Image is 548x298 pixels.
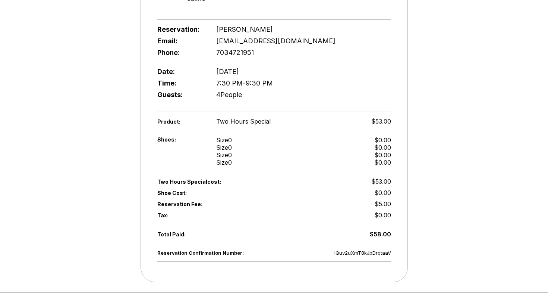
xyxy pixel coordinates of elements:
[371,178,391,185] span: $53.00
[374,159,391,166] div: $0.00
[157,212,204,218] span: Tax:
[157,118,204,125] span: Product:
[374,189,391,196] span: $0.00
[157,190,204,196] span: Shoe Cost:
[216,118,271,125] span: Two Hours Special
[216,79,273,87] span: 7:30 PM - 9:30 PM
[216,136,232,144] div: Size 0
[157,201,274,207] span: Reservation Fee:
[216,68,239,75] span: [DATE]
[157,91,204,99] span: Guests:
[157,68,204,75] span: Date:
[157,79,204,87] span: Time:
[216,91,242,99] span: 4 People
[216,37,336,45] span: [EMAIL_ADDRESS][DOMAIN_NAME]
[157,37,204,45] span: Email:
[216,159,232,166] div: Size 0
[374,151,391,159] div: $0.00
[157,231,204,238] span: Total Paid:
[157,49,204,56] span: Phone:
[374,136,391,144] div: $0.00
[334,250,391,256] span: IQuv2uXmT8kJbDrqtaaV
[157,250,274,256] span: Reservation Confirmation Number:
[216,144,232,151] div: Size 0
[371,118,391,125] span: $53.00
[370,230,391,238] div: $58.00
[374,144,391,151] div: $0.00
[216,25,273,33] span: [PERSON_NAME]
[216,49,254,56] span: 7034721951
[157,136,204,143] span: Shoes:
[157,25,204,33] span: Reservation:
[375,200,391,208] span: $5.00
[216,151,232,159] div: Size 0
[157,179,274,185] span: Two Hours Special cost:
[374,211,391,219] span: $0.00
